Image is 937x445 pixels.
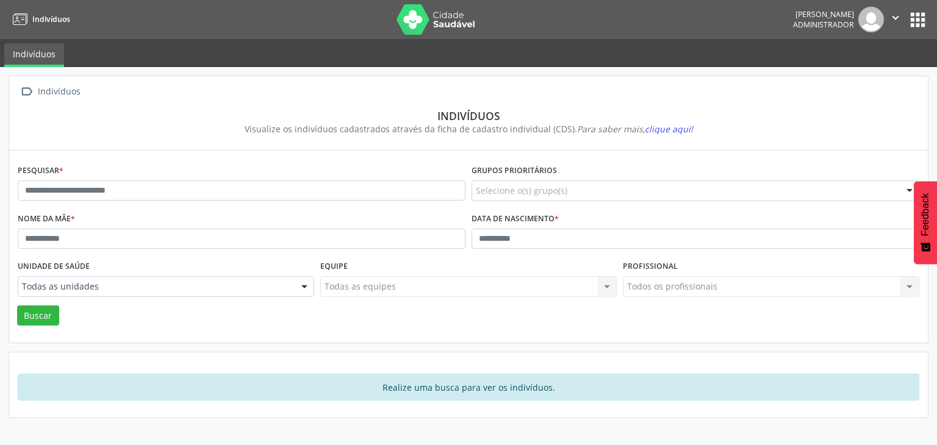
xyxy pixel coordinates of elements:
img: img [858,7,884,32]
div: Visualize os indivíduos cadastrados através da ficha de cadastro individual (CDS). [26,123,911,135]
button:  [884,7,907,32]
button: apps [907,9,928,30]
div: Indivíduos [26,109,911,123]
span: Feedback [920,193,931,236]
i: Para saber mais, [577,123,693,135]
i:  [889,11,902,24]
a:  Indivíduos [18,83,82,101]
span: Administrador [793,20,854,30]
span: Indivíduos [32,14,70,24]
label: Nome da mãe [18,210,75,229]
a: Indivíduos [9,9,70,29]
div: [PERSON_NAME] [793,9,854,20]
label: Data de nascimento [472,210,559,229]
button: Buscar [17,305,59,326]
span: clique aqui! [645,123,693,135]
label: Unidade de saúde [18,257,90,276]
span: Todas as unidades [22,280,289,293]
label: Grupos prioritários [472,162,557,180]
div: Realize uma busca para ver os indivíduos. [18,374,919,400]
label: Profissional [623,257,678,276]
button: Feedback - Mostrar pesquisa [914,181,937,264]
label: Pesquisar [18,162,63,180]
label: Equipe [320,257,348,276]
a: Indivíduos [4,43,64,67]
i:  [18,83,35,101]
span: Selecione o(s) grupo(s) [476,184,567,197]
div: Indivíduos [35,83,82,101]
